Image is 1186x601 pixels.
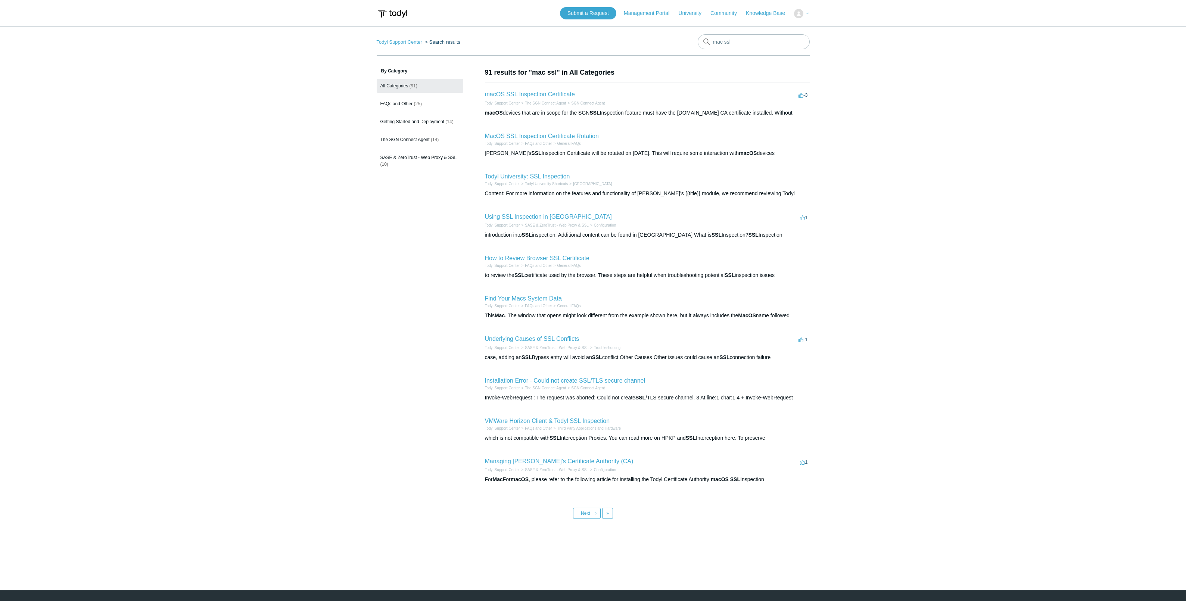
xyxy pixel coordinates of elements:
[571,386,605,390] a: SGN Connect Agent
[566,385,605,391] li: SGN Connect Agent
[485,385,520,391] li: Todyl Support Center
[520,181,568,187] li: Todyl University Shortcuts
[606,511,609,516] span: »
[557,141,580,146] a: General FAQs
[485,109,810,117] div: devices that are in scope for the SGN Inspection feature must have the [DOMAIN_NAME] CA certifica...
[445,119,453,124] span: (14)
[485,312,810,320] div: This . The window that opens might look different from the example shown here, but it always incl...
[485,426,520,430] a: Todyl Support Center
[520,345,588,351] li: SASE & ZeroTrust - Web Proxy & SSL
[485,141,520,146] a: Todyl Support Center
[568,181,612,187] li: Todyl University
[739,150,757,156] em: macOS
[485,133,599,139] a: MacOS SSL Inspection Certificate Rotation
[485,377,645,384] a: Installation Error - Could not create SSL/TLS secure channel
[485,110,503,116] em: macOS
[485,91,575,97] a: macOS SSL Inspection Certificate
[686,435,696,441] em: SSL
[485,418,610,424] a: VMWare Horizon Client & Todyl SSL Inspection
[719,354,729,360] em: SSL
[380,162,388,167] span: (10)
[698,34,810,49] input: Search
[595,511,597,516] span: ›
[520,263,552,268] li: FAQs and Other
[748,232,759,238] em: SSL
[485,173,570,180] a: Todyl University: SSL Inspection
[520,141,552,146] li: FAQs and Other
[380,155,457,160] span: SASE & ZeroTrust - Web Proxy & SSL
[485,149,810,157] div: [PERSON_NAME]'s Inspection Certificate will be rotated on [DATE]. This will require some interact...
[592,354,602,360] em: SSL
[485,190,810,197] div: Content: For more information on the features and functionality of [PERSON_NAME]'s {{title}} modu...
[712,232,722,238] em: SSL
[485,354,810,361] div: case, adding an Bypass entry will avoid an conflict Other Causes Other issues could cause an conn...
[485,467,520,473] li: Todyl Support Center
[589,222,616,228] li: Configuration
[589,110,600,116] em: SSL
[525,264,552,268] a: FAQs and Other
[377,7,408,21] img: Todyl Support Center Help Center home page
[485,222,520,228] li: Todyl Support Center
[485,476,810,483] div: For For , please refer to the following article for installing the Todyl Certificate Authority: I...
[711,476,729,482] em: macOS
[573,508,601,519] a: Next
[485,223,520,227] a: Todyl Support Center
[485,231,810,239] div: introduction into inspection. Additional content can be found in [GEOGRAPHIC_DATA] What is Inspec...
[485,295,562,302] a: Find Your Macs System Data
[550,435,560,441] em: SSL
[377,150,463,171] a: SASE & ZeroTrust - Web Proxy & SSL (10)
[531,150,541,156] em: SSL
[377,39,422,45] a: Todyl Support Center
[380,101,413,106] span: FAQs and Other
[566,100,605,106] li: SGN Connect Agent
[485,468,520,472] a: Todyl Support Center
[423,39,460,45] li: Search results
[485,434,810,442] div: which is not compatible with Interception Proxies. You can read more on HPKP and Interception her...
[525,223,589,227] a: SASE & ZeroTrust - Web Proxy & SSL
[431,137,439,142] span: (14)
[571,101,605,105] a: SGN Connect Agent
[485,68,810,78] h1: 91 results for "mac ssl" in All Categories
[589,345,620,351] li: Troubleshooting
[800,215,807,220] span: 1
[485,426,520,431] li: Todyl Support Center
[557,426,621,430] a: Third Party Applications and Hardware
[738,312,756,318] em: MacOS
[746,9,793,17] a: Knowledge Base
[525,182,568,186] a: Todyl University Shortcuts
[511,476,529,482] em: macOS
[485,458,634,464] a: Managing [PERSON_NAME]'s Certificate Authority (CA)
[581,511,590,516] span: Next
[525,304,552,308] a: FAQs and Other
[552,426,621,431] li: Third Party Applications and Hardware
[594,468,616,472] a: Configuration
[525,426,552,430] a: FAQs and Other
[552,141,581,146] li: General FAQs
[624,9,677,17] a: Management Portal
[552,263,581,268] li: General FAQs
[525,468,589,472] a: SASE & ZeroTrust - Web Proxy & SSL
[560,7,616,19] a: Submit a Request
[485,386,520,390] a: Todyl Support Center
[635,395,645,401] em: SSL
[377,68,463,74] h3: By Category
[377,133,463,147] a: The SGN Connect Agent (14)
[525,386,566,390] a: The SGN Connect Agent
[525,346,589,350] a: SASE & ZeroTrust - Web Proxy & SSL
[485,255,589,261] a: How to Review Browser SSL Certificate
[380,137,430,142] span: The SGN Connect Agent
[485,101,520,105] a: Todyl Support Center
[678,9,709,17] a: University
[520,303,552,309] li: FAQs and Other
[525,101,566,105] a: The SGN Connect Agent
[710,9,744,17] a: Community
[520,426,552,431] li: FAQs and Other
[485,263,520,268] li: Todyl Support Center
[495,312,505,318] em: Mac
[557,304,580,308] a: General FAQs
[485,336,579,342] a: Underlying Causes of SSL Conflicts
[485,181,520,187] li: Todyl Support Center
[514,272,524,278] em: SSL
[485,214,612,220] a: Using SSL Inspection in [GEOGRAPHIC_DATA]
